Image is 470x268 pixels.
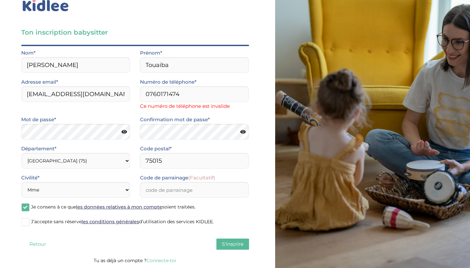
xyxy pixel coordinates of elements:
label: Code postal* [140,144,172,153]
a: les données relatives à mon compte [76,204,162,210]
h3: Ton inscription babysitter [21,28,249,37]
input: code de parrainage [140,182,249,198]
span: J’accepte sans réserve d’utilisation des services KIDLEE. [31,219,214,225]
span: Ce numéro de téléphone est invalide [140,102,249,110]
label: Confirmation mot de passe* [140,115,210,124]
input: Numero de telephone [140,86,249,102]
label: Département* [21,144,56,153]
label: Civilité* [21,174,39,182]
span: Je consens à ce que soient traitées. [31,204,196,210]
input: Email [21,86,130,102]
input: Prénom [140,57,249,73]
button: S'inscrire [216,239,249,250]
input: Nom [21,57,130,73]
a: les conditions générales [82,219,139,225]
label: Prénom* [140,49,162,57]
label: Code de parrainage [140,174,215,182]
span: (Facultatif) [188,175,215,181]
a: Connecte-toi [147,258,176,263]
input: Code postal [140,153,249,169]
label: Mot de passe* [21,115,56,124]
span: S'inscrire [222,241,243,247]
p: Tu as déjà un compte ? [21,256,249,265]
button: Retour [21,239,54,250]
label: Numéro de téléphone* [140,78,196,86]
label: Adresse email* [21,78,58,86]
